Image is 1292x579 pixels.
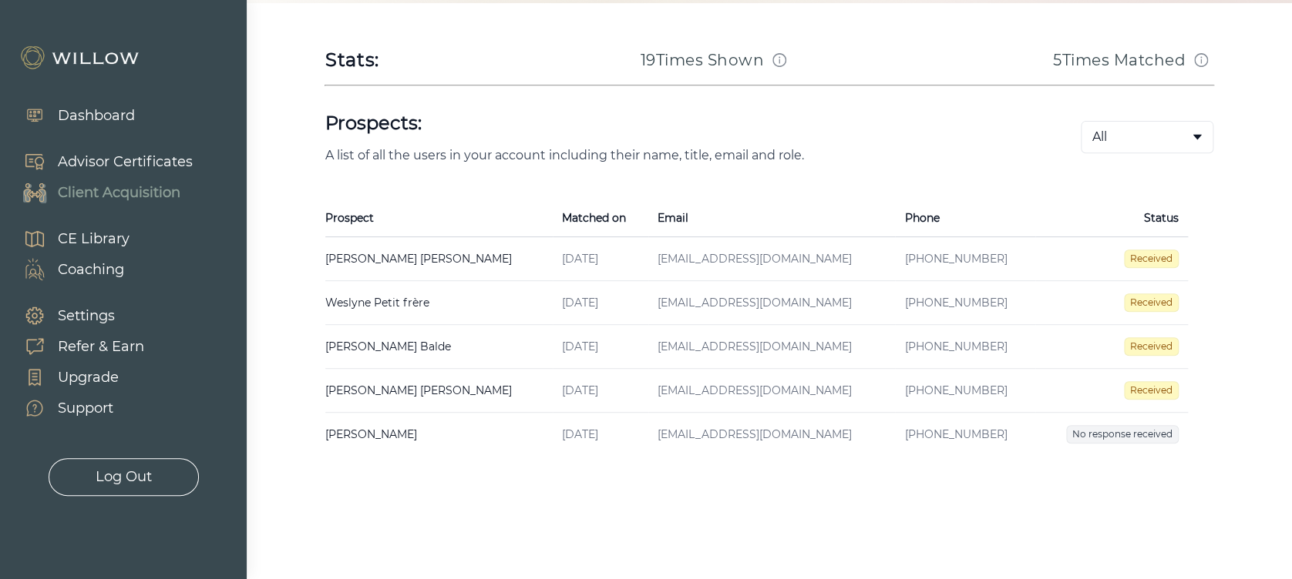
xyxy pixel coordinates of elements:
[1124,337,1179,356] span: Received
[58,367,119,388] div: Upgrade
[553,237,648,281] td: [DATE]
[553,199,648,237] th: Matched on
[58,259,124,280] div: Coaching
[325,325,553,369] td: [PERSON_NAME] Balde
[8,100,135,131] a: Dashboard
[772,53,786,67] span: info-circle
[58,398,113,419] div: Support
[1053,49,1186,71] h3: 5 Times Matched
[648,237,895,281] td: [EMAIL_ADDRESS][DOMAIN_NAME]
[8,177,193,208] a: Client Acquisition
[325,199,553,237] th: Prospect
[553,369,648,413] td: [DATE]
[325,237,553,281] td: [PERSON_NAME] [PERSON_NAME]
[325,148,1031,162] p: A list of all the users in your account including their name, title, email and role.
[58,336,144,357] div: Refer & Earn
[1035,199,1187,237] th: Status
[641,49,765,71] h3: 19 Times Shown
[58,152,193,172] div: Advisor Certificates
[895,199,1035,237] th: Phone
[325,111,1031,136] h1: Prospects:
[58,105,135,126] div: Dashboard
[553,413,648,457] td: [DATE]
[648,325,895,369] td: [EMAIL_ADDRESS][DOMAIN_NAME]
[648,413,895,457] td: [EMAIL_ADDRESS][DOMAIN_NAME]
[8,223,130,254] a: CE Library
[895,369,1035,413] td: [PHONE_NUMBER]
[1092,128,1107,146] span: All
[8,254,130,285] a: Coaching
[1066,425,1179,443] span: No response received
[8,300,144,331] a: Settings
[1124,249,1179,268] span: Received
[8,362,144,393] a: Upgrade
[648,281,895,325] td: [EMAIL_ADDRESS][DOMAIN_NAME]
[325,413,553,457] td: [PERSON_NAME]
[58,229,130,249] div: CE Library
[1124,381,1179,400] span: Received
[96,467,152,487] div: Log Out
[895,325,1035,369] td: [PHONE_NUMBER]
[1189,48,1213,72] button: Match info
[767,48,792,72] button: Match info
[895,237,1035,281] td: [PHONE_NUMBER]
[648,199,895,237] th: Email
[8,331,144,362] a: Refer & Earn
[553,325,648,369] td: [DATE]
[58,306,115,326] div: Settings
[1124,293,1179,312] span: Received
[325,281,553,325] td: Weslyne Petit frère
[325,48,379,72] div: Stats:
[8,146,193,177] a: Advisor Certificates
[1191,131,1203,143] span: caret-down
[648,369,895,413] td: [EMAIL_ADDRESS][DOMAIN_NAME]
[553,281,648,325] td: [DATE]
[58,182,180,203] div: Client Acquisition
[1194,53,1208,67] span: info-circle
[325,369,553,413] td: [PERSON_NAME] [PERSON_NAME]
[19,45,143,70] img: Willow
[895,281,1035,325] td: [PHONE_NUMBER]
[895,413,1035,457] td: [PHONE_NUMBER]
